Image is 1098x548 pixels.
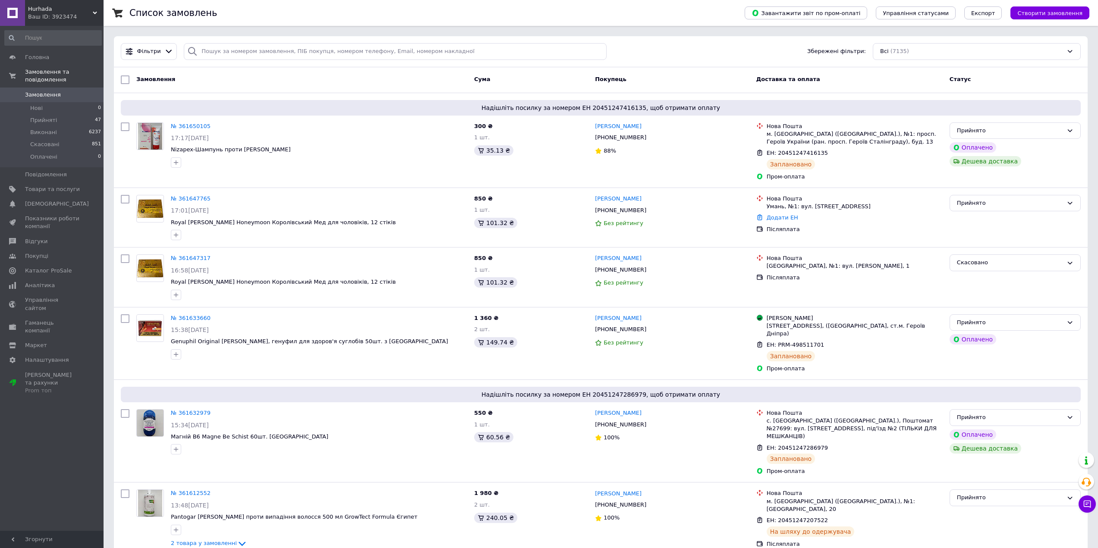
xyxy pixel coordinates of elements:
span: [DEMOGRAPHIC_DATA] [25,200,89,208]
div: [PHONE_NUMBER] [593,205,648,216]
span: Виконані [30,128,57,136]
div: Прийнято [957,318,1063,327]
span: Фільтри [137,47,161,56]
div: Прийнято [957,126,1063,135]
div: м. [GEOGRAPHIC_DATA] ([GEOGRAPHIC_DATA].), №1: просп. Героїв України (ран. просп. Героїв Сталінгр... [767,130,943,146]
div: Післяплата [767,540,943,548]
a: № 361633660 [171,315,211,321]
span: 300 ₴ [474,123,493,129]
div: Заплановано [767,351,815,361]
span: 550 ₴ [474,410,493,416]
div: Заплановано [767,159,815,169]
span: 1 шт. [474,421,490,428]
div: [STREET_ADDRESS], ([GEOGRAPHIC_DATA], ст.м. Героїв Дніпра) [767,322,943,338]
span: Покупець [595,76,626,82]
span: Надішліть посилку за номером ЕН 20451247286979, щоб отримати оплату [124,390,1077,399]
span: Аналітика [25,282,55,289]
div: На шляху до одержувача [767,526,855,537]
div: 149.74 ₴ [474,337,517,348]
button: Управління статусами [876,6,956,19]
span: 851 [92,141,101,148]
span: Повідомлення [25,171,67,178]
span: Магній B6 Magne Be Schist 60шт. [GEOGRAPHIC_DATA] [171,433,328,440]
div: [PHONE_NUMBER] [593,419,648,430]
span: Статус [950,76,971,82]
span: 15:34[DATE] [171,422,209,429]
div: 101.32 ₴ [474,218,517,228]
span: Прийняті [30,116,57,124]
span: ЕН: PRM-498511701 [767,341,824,348]
span: 2 шт. [474,501,490,508]
div: Заплановано [767,454,815,464]
a: Royal [PERSON_NAME] Honeymoon Королівський Мед для чоловіків, 12 стіків [171,219,396,225]
span: 17:01[DATE] [171,207,209,214]
img: Фото товару [137,199,164,218]
span: Гаманець компанії [25,319,80,335]
a: Nizapex-Шампунь проти [PERSON_NAME] [171,146,291,153]
input: Пошук за номером замовлення, ПІБ покупця, номером телефону, Email, номером накладної [184,43,607,60]
img: Фото товару [138,123,162,150]
a: 2 товара у замовленні [171,540,247,546]
span: Управління статусами [883,10,949,16]
span: Збережені фільтри: [807,47,866,56]
img: Фото товару [137,259,164,278]
span: Головна [25,53,49,61]
span: ЕН: 20451247416135 [767,150,828,156]
a: Додати ЕН [767,214,798,221]
div: Післяплата [767,274,943,282]
a: [PERSON_NAME] [595,195,642,203]
a: [PERSON_NAME] [595,314,642,323]
div: [PHONE_NUMBER] [593,132,648,143]
button: Експорт [964,6,1002,19]
a: Фото товару [136,489,164,517]
span: 6237 [89,128,101,136]
a: Royal [PERSON_NAME] Honeymoon Королівський Мед для чоловіків, 12 стіків [171,279,396,285]
div: Прийнято [957,493,1063,502]
span: 1 980 ₴ [474,490,498,496]
span: 88% [604,147,616,154]
div: [PHONE_NUMBER] [593,324,648,335]
div: Оплачено [950,142,996,153]
div: Нова Пошта [767,254,943,262]
div: Дешева доставка [950,156,1021,166]
img: Фото товару [137,315,164,340]
h1: Список замовлень [129,8,217,18]
span: 2 товара у замовленні [171,540,237,546]
div: Пром-оплата [767,365,943,373]
span: Каталог ProSale [25,267,72,275]
div: Пром-оплата [767,173,943,181]
span: Оплачені [30,153,57,161]
span: 850 ₴ [474,195,493,202]
div: 101.32 ₴ [474,277,517,288]
span: 1 шт. [474,266,490,273]
span: 2 шт. [474,326,490,332]
span: Cума [474,76,490,82]
span: Нові [30,104,43,112]
div: Нова Пошта [767,195,943,203]
span: Показники роботи компанії [25,215,80,230]
div: Ваш ID: 3923474 [28,13,104,21]
span: Створити замовлення [1017,10,1082,16]
span: Завантажити звіт по пром-оплаті [752,9,860,17]
a: Фото товару [136,409,164,437]
div: Скасовано [957,258,1063,267]
span: Замовлення та повідомлення [25,68,104,84]
a: № 361647317 [171,255,211,261]
span: 100% [604,514,620,521]
span: Управління сайтом [25,296,80,312]
a: [PERSON_NAME] [595,254,642,263]
span: Скасовані [30,141,60,148]
img: Фото товару [137,410,163,436]
a: Фото товару [136,195,164,222]
span: ЕН: 20451247286979 [767,445,828,451]
span: [PERSON_NAME] та рахунки [25,371,80,395]
a: № 361632979 [171,410,211,416]
span: Замовлення [25,91,61,99]
span: Без рейтингу [604,220,643,226]
span: Доставка та оплата [756,76,820,82]
span: (7135) [890,48,909,54]
div: Прийнято [957,413,1063,422]
span: 17:17[DATE] [171,135,209,141]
